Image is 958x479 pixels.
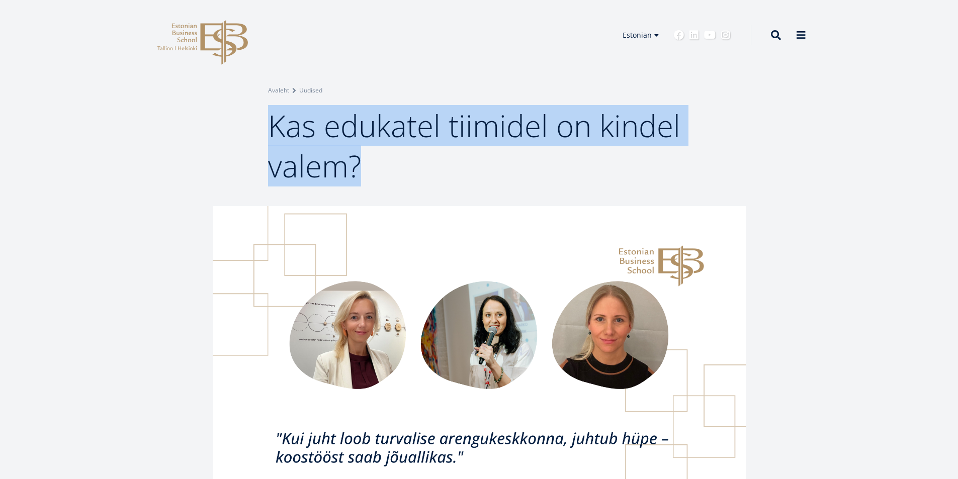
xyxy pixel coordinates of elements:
a: Avaleht [268,85,289,95]
a: Uudised [299,85,322,95]
a: Linkedin [689,30,699,40]
a: Youtube [704,30,716,40]
span: Kas edukatel tiimidel on kindel valem? [268,105,680,186]
a: Facebook [674,30,684,40]
a: Instagram [721,30,731,40]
